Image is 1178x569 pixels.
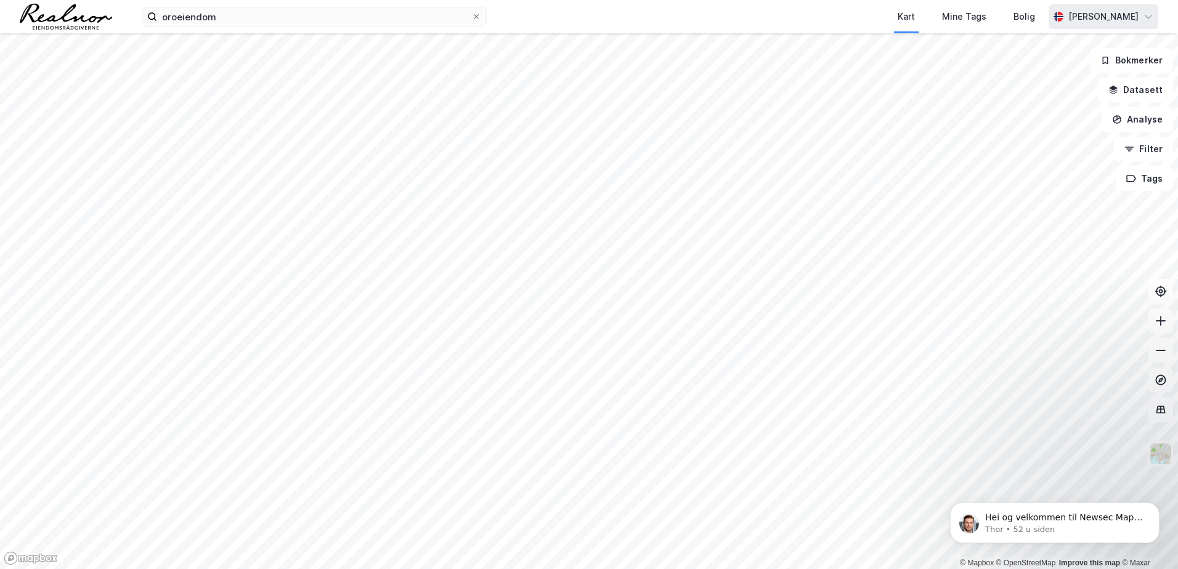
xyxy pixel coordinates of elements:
[960,559,994,567] a: Mapbox
[1098,78,1173,102] button: Datasett
[1059,559,1120,567] a: Improve this map
[996,559,1056,567] a: OpenStreetMap
[1149,442,1172,466] img: Z
[1102,107,1173,132] button: Analyse
[20,4,112,30] img: realnor-logo.934646d98de889bb5806.png
[898,9,915,24] div: Kart
[1068,9,1139,24] div: [PERSON_NAME]
[4,551,58,565] a: Mapbox homepage
[1114,137,1173,161] button: Filter
[1090,48,1173,73] button: Bokmerker
[157,7,471,26] input: Søk på adresse, matrikkel, gårdeiere, leietakere eller personer
[932,477,1178,563] iframe: Intercom notifications melding
[1013,9,1035,24] div: Bolig
[942,9,986,24] div: Mine Tags
[1116,166,1173,191] button: Tags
